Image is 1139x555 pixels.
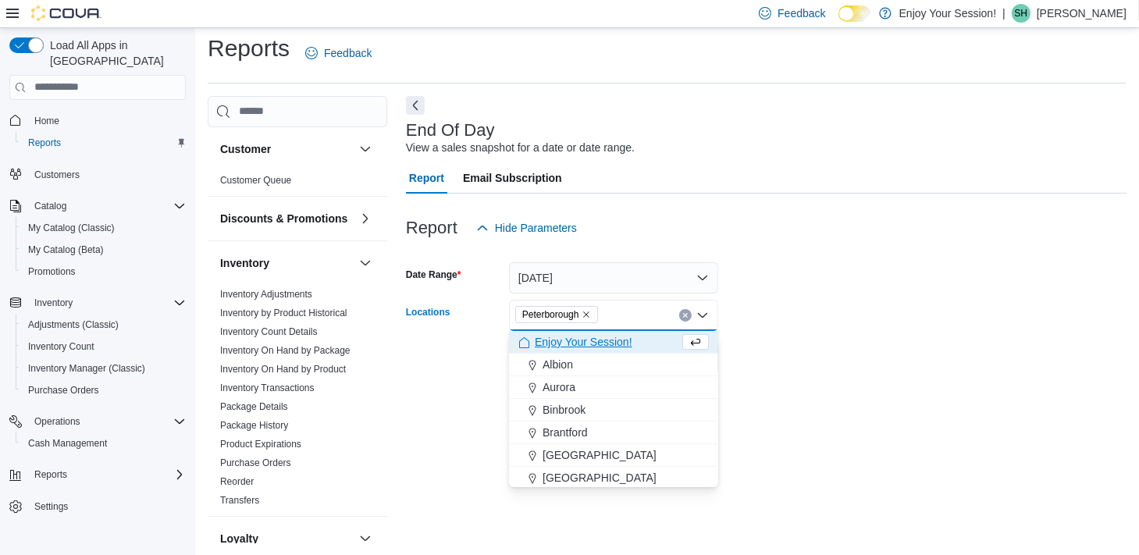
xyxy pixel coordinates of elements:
span: My Catalog (Classic) [28,222,115,234]
h3: Discounts & Promotions [220,211,347,226]
a: Inventory Transactions [220,382,315,393]
p: [PERSON_NAME] [1037,4,1127,23]
span: Aurora [543,379,575,395]
span: Reports [22,133,186,152]
h1: Reports [208,33,290,64]
span: Customers [34,169,80,181]
h3: End Of Day [406,121,495,140]
span: Enjoy Your Session! [535,334,632,350]
a: Transfers [220,495,259,506]
span: Cash Management [28,437,107,450]
span: [GEOGRAPHIC_DATA] [543,447,657,463]
p: | [1002,4,1006,23]
a: Purchase Orders [22,381,105,400]
button: [GEOGRAPHIC_DATA] [509,467,718,489]
button: Inventory [28,294,79,312]
button: Operations [3,411,192,432]
button: Purchase Orders [16,379,192,401]
span: Feedback [324,45,372,61]
span: Email Subscription [463,162,562,194]
span: Inventory Adjustments [220,288,312,301]
span: Inventory Manager (Classic) [28,362,145,375]
span: Binbrook [543,402,586,418]
span: Adjustments (Classic) [28,318,119,331]
a: Feedback [299,37,378,69]
a: Home [28,112,66,130]
button: Inventory [356,254,375,272]
span: Reorder [220,475,254,488]
span: Reports [28,465,186,484]
p: Enjoy Your Session! [899,4,997,23]
span: SH [1015,4,1028,23]
button: [DATE] [509,262,718,294]
a: Promotions [22,262,82,281]
input: Dark Mode [838,5,871,22]
a: Inventory Manager (Classic) [22,359,151,378]
a: Customers [28,165,86,184]
button: Inventory [3,292,192,314]
label: Date Range [406,269,461,281]
button: Discounts & Promotions [356,209,375,228]
span: Report [409,162,444,194]
button: Binbrook [509,399,718,422]
span: Peterborough [515,306,599,323]
button: Brantford [509,422,718,444]
a: Product Expirations [220,439,301,450]
a: Inventory by Product Historical [220,308,347,318]
button: My Catalog (Classic) [16,217,192,239]
span: Package Details [220,400,288,413]
a: Customer Queue [220,175,291,186]
a: Reports [22,133,67,152]
span: Purchase Orders [220,457,291,469]
h3: Inventory [220,255,269,271]
span: Promotions [28,265,76,278]
span: Home [34,115,59,127]
a: Package History [220,420,288,431]
button: Inventory [220,255,353,271]
button: Adjustments (Classic) [16,314,192,336]
img: Cova [31,5,101,21]
span: Product Expirations [220,438,301,450]
button: Close list of options [696,309,709,322]
div: Sue Hachey [1012,4,1030,23]
span: Customers [28,165,186,184]
span: Feedback [778,5,825,21]
a: Inventory On Hand by Product [220,364,346,375]
a: Inventory Count [22,337,101,356]
span: Inventory [28,294,186,312]
span: Catalog [28,197,186,215]
span: Inventory Count [22,337,186,356]
button: Catalog [28,197,73,215]
span: Cash Management [22,434,186,453]
button: Inventory Manager (Classic) [16,358,192,379]
label: Locations [406,306,450,318]
span: Brantford [543,425,588,440]
button: Aurora [509,376,718,399]
button: Loyalty [220,531,353,546]
h3: Report [406,219,457,237]
span: Inventory Transactions [220,382,315,394]
span: [GEOGRAPHIC_DATA] [543,470,657,486]
button: Discounts & Promotions [220,211,353,226]
span: Settings [34,500,68,513]
button: Next [406,96,425,115]
span: Albion [543,357,573,372]
span: Reports [34,468,67,481]
span: Inventory Count [28,340,94,353]
span: Home [28,111,186,130]
button: Promotions [16,261,192,283]
button: Settings [3,495,192,518]
button: Customer [356,140,375,158]
span: Inventory Count Details [220,326,318,338]
span: Package History [220,419,288,432]
span: Transfers [220,494,259,507]
a: Package Details [220,401,288,412]
button: Clear input [679,309,692,322]
button: Reports [16,132,192,154]
button: [GEOGRAPHIC_DATA] [509,444,718,467]
span: My Catalog (Classic) [22,219,186,237]
span: Promotions [22,262,186,281]
span: My Catalog (Beta) [28,244,104,256]
button: Operations [28,412,87,431]
button: Customer [220,141,353,157]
